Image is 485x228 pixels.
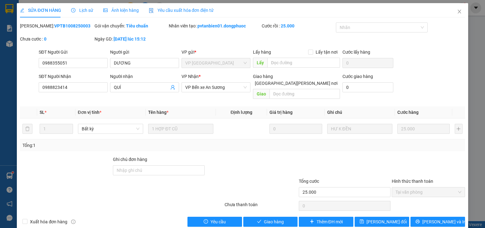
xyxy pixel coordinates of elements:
[253,89,269,99] span: Giao
[71,8,75,12] span: clock-circle
[317,218,343,225] span: Thêm ĐH mới
[169,22,260,29] div: Nhân viên tạo:
[22,142,187,149] div: Tổng: 1
[253,50,271,55] span: Lấy hàng
[148,110,168,115] span: Tên hàng
[40,110,45,115] span: SL
[148,124,213,134] input: VD: Bàn, Ghế
[197,23,246,28] b: pvtanbien01.dongphuoc
[149,8,214,13] span: Yêu cầu xuất hóa đơn điện tử
[310,219,314,224] span: plus
[82,124,139,133] span: Bất kỳ
[360,219,364,224] span: save
[39,73,108,80] div: SĐT Người Nhận
[451,3,468,21] button: Close
[269,124,322,134] input: 0
[71,220,75,224] span: info-circle
[415,219,420,224] span: printer
[397,124,450,134] input: 0
[95,36,167,42] div: Ngày GD:
[54,23,90,28] b: VPTB1008250003
[243,217,298,227] button: checkGiao hàng
[224,201,298,212] div: Chưa thanh toán
[299,179,319,184] span: Tổng cước
[44,36,46,41] b: 0
[114,36,146,41] b: [DATE] lúc 15:12
[20,8,24,12] span: edit
[103,8,139,13] span: Ảnh kiện hàng
[71,8,93,13] span: Lịch sử
[185,58,247,68] span: VP Tân Biên
[110,73,179,80] div: Người nhận
[269,110,293,115] span: Giá trị hàng
[257,219,261,224] span: check
[103,8,108,12] span: picture
[39,49,108,56] div: SĐT Người Gửi
[457,9,462,14] span: close
[204,219,208,224] span: exclamation-circle
[269,89,340,99] input: Dọc đường
[170,85,175,90] span: user-add
[355,217,409,227] button: save[PERSON_NAME] đổi
[252,80,340,87] span: [GEOGRAPHIC_DATA][PERSON_NAME] nơi
[325,106,395,119] th: Ghi chú
[342,82,394,92] input: Cước giao hàng
[313,49,340,56] span: Lấy tận nơi
[253,58,267,68] span: Lấy
[149,8,154,13] img: icon
[22,124,32,134] button: delete
[327,124,392,134] input: Ghi Chú
[211,218,226,225] span: Yêu cầu
[187,217,242,227] button: exclamation-circleYêu cầu
[342,50,370,55] label: Cước lấy hàng
[126,23,148,28] b: Tiêu chuẩn
[182,74,199,79] span: VP Nhận
[342,74,373,79] label: Cước giao hàng
[455,124,462,134] button: plus
[20,22,93,29] div: [PERSON_NAME]:
[281,23,294,28] b: 25.000
[264,218,284,225] span: Giao hàng
[253,74,273,79] span: Giao hàng
[113,165,205,175] input: Ghi chú đơn hàng
[20,36,93,42] div: Chưa cước :
[78,110,101,115] span: Đơn vị tính
[392,179,433,184] label: Hình thức thanh toán
[113,157,147,162] label: Ghi chú đơn hàng
[342,58,394,68] input: Cước lấy hàng
[422,218,466,225] span: [PERSON_NAME] và In
[366,218,407,225] span: [PERSON_NAME] đổi
[20,8,61,13] span: SỬA ĐƠN HÀNG
[267,58,340,68] input: Dọc đường
[395,187,461,197] span: Tại văn phòng
[230,110,252,115] span: Định lượng
[95,22,167,29] div: Gói vận chuyển:
[27,218,70,225] span: Xuất hóa đơn hàng
[262,22,335,29] div: Cước rồi :
[182,49,250,56] div: VP gửi
[110,49,179,56] div: Người gửi
[185,83,247,92] span: VP Bến xe An Sương
[299,217,353,227] button: plusThêm ĐH mới
[410,217,465,227] button: printer[PERSON_NAME] và In
[397,110,419,115] span: Cước hàng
